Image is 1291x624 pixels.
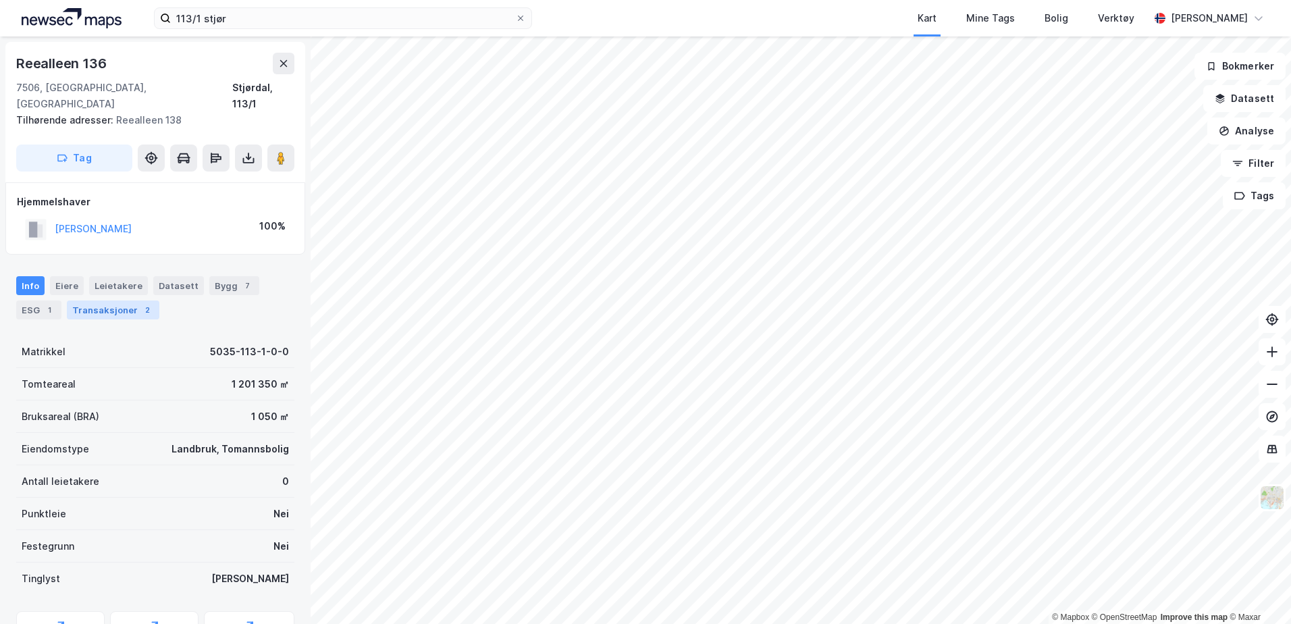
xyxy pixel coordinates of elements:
div: Bruksareal (BRA) [22,409,99,425]
div: 5035-113-1-0-0 [210,344,289,360]
div: 0 [282,473,289,490]
div: ESG [16,301,61,319]
div: 1 [43,303,56,317]
button: Bokmerker [1194,53,1286,80]
div: [PERSON_NAME] [211,571,289,587]
div: Info [16,276,45,295]
div: Mine Tags [966,10,1015,26]
div: Matrikkel [22,344,65,360]
div: Eiendomstype [22,441,89,457]
div: Festegrunn [22,538,74,554]
div: Landbruk, Tomannsbolig [172,441,289,457]
div: Kart [918,10,937,26]
a: OpenStreetMap [1092,613,1157,622]
div: Punktleie [22,506,66,522]
div: Leietakere [89,276,148,295]
div: Bolig [1045,10,1068,26]
div: 2 [140,303,154,317]
a: Improve this map [1161,613,1228,622]
div: [PERSON_NAME] [1171,10,1248,26]
div: Eiere [50,276,84,295]
div: Reealleen 138 [16,112,284,128]
div: 7 [240,279,254,292]
div: Reealleen 136 [16,53,109,74]
a: Mapbox [1052,613,1089,622]
button: Datasett [1203,85,1286,112]
span: Tilhørende adresser: [16,114,116,126]
iframe: Chat Widget [1223,559,1291,624]
button: Tag [16,145,132,172]
button: Filter [1221,150,1286,177]
div: Bygg [209,276,259,295]
div: Nei [273,538,289,554]
div: 7506, [GEOGRAPHIC_DATA], [GEOGRAPHIC_DATA] [16,80,232,112]
div: Verktøy [1098,10,1134,26]
input: Søk på adresse, matrikkel, gårdeiere, leietakere eller personer [171,8,515,28]
div: Hjemmelshaver [17,194,294,210]
div: 1 201 350 ㎡ [232,376,289,392]
div: 100% [259,218,286,234]
div: Tomteareal [22,376,76,392]
img: logo.a4113a55bc3d86da70a041830d287a7e.svg [22,8,122,28]
div: Datasett [153,276,204,295]
div: Antall leietakere [22,473,99,490]
button: Tags [1223,182,1286,209]
img: Z [1259,485,1285,511]
div: Nei [273,506,289,522]
div: Transaksjoner [67,301,159,319]
div: 1 050 ㎡ [251,409,289,425]
div: Tinglyst [22,571,60,587]
div: Stjørdal, 113/1 [232,80,294,112]
button: Analyse [1207,118,1286,145]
